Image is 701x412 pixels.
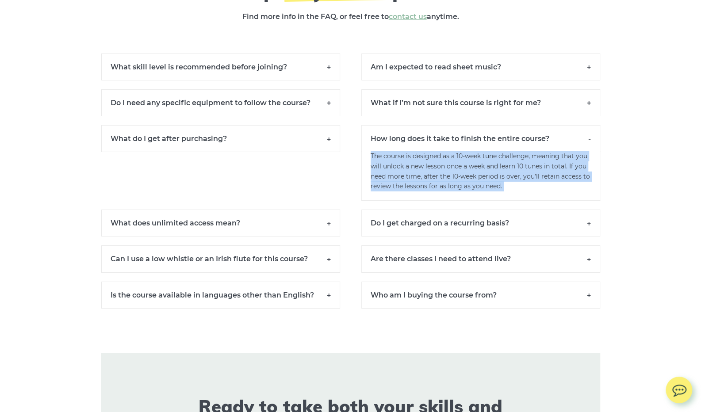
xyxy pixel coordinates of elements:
h6: What skill level is recommended before joining? [101,53,340,80]
h6: Do I get charged on a recurring basis? [361,210,600,237]
h6: Are there classes I need to attend live? [361,245,600,272]
h6: What if I’m not sure this course is right for me? [361,89,600,116]
h6: Who am I buying the course from? [361,282,600,309]
a: contact us [389,12,427,21]
h6: What do I get after purchasing? [101,125,340,152]
h6: Can I use a low whistle or an Irish flute for this course? [101,245,340,272]
h6: Do I need any specific equipment to follow the course? [101,89,340,116]
h6: Is the course available in languages other than English? [101,282,340,309]
h6: What does unlimited access mean? [101,210,340,237]
img: chat.svg [666,377,692,399]
h6: How long does it take to finish the entire course? [361,125,600,152]
h6: Am I expected to read sheet music? [361,53,600,80]
p: The course is designed as a 10-week tune challenge, meaning that you will unlock a new lesson onc... [361,151,600,201]
strong: Find more info in the FAQ, or feel free to anytime. [242,12,459,21]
